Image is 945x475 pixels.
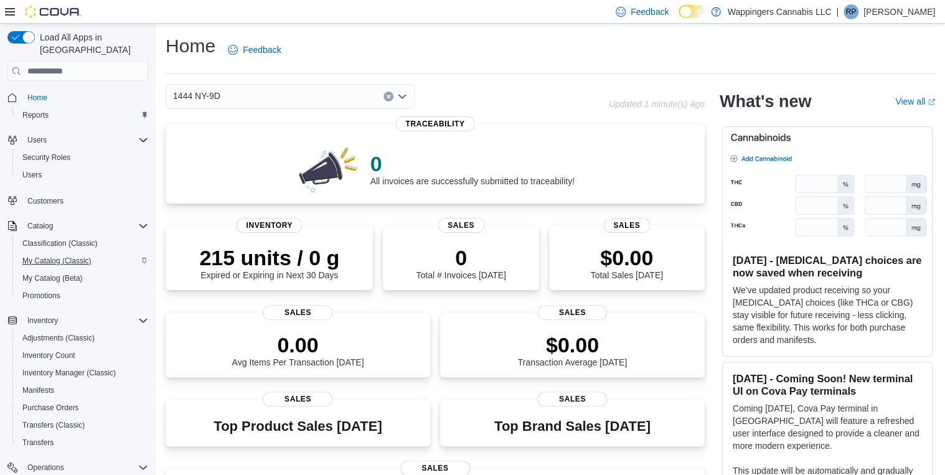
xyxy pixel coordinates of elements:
span: Promotions [17,288,148,303]
a: Customers [22,194,68,209]
span: Transfers (Classic) [17,418,148,433]
a: Classification (Classic) [17,236,103,251]
img: Cova [25,6,81,18]
button: Transfers (Classic) [12,416,153,434]
a: Inventory Count [17,348,80,363]
p: 215 units / 0 g [199,245,339,270]
span: Inventory [27,316,58,326]
span: Reports [17,108,148,123]
button: Customers [2,191,153,209]
button: Purchase Orders [12,399,153,416]
button: Users [12,166,153,184]
span: Operations [22,460,148,475]
span: Manifests [17,383,148,398]
button: Clear input [383,92,393,101]
p: Wappingers Cannabis LLC [727,4,831,19]
span: Dark Mode [679,18,679,19]
a: Users [17,167,47,182]
button: Security Roles [12,149,153,166]
button: Users [2,131,153,149]
div: Total Sales [DATE] [590,245,662,280]
button: Catalog [2,217,153,235]
div: All invoices are successfully submitted to traceability! [370,151,575,186]
span: My Catalog (Beta) [22,273,83,283]
a: Purchase Orders [17,400,84,415]
p: [PERSON_NAME] [863,4,935,19]
h1: Home [166,34,215,59]
span: Transfers [22,438,54,448]
p: 0 [370,151,575,176]
h2: What's new [720,92,811,111]
button: Operations [22,460,69,475]
div: Ripal Patel [844,4,858,19]
a: Security Roles [17,150,75,165]
span: Purchase Orders [22,403,79,413]
span: Feedback [631,6,669,18]
span: Customers [27,196,63,206]
button: Inventory [22,313,63,328]
span: 1444 NY-9D [173,88,220,103]
span: Inventory [236,218,303,233]
a: Inventory Manager (Classic) [17,365,121,380]
span: Traceability [395,116,474,131]
span: Operations [27,463,64,473]
span: Purchase Orders [17,400,148,415]
p: Updated 1 minute(s) ago [609,99,705,109]
p: | [836,4,839,19]
div: Avg Items Per Transaction [DATE] [232,332,364,367]
span: Home [27,93,47,103]
span: Security Roles [17,150,148,165]
button: Classification (Classic) [12,235,153,252]
button: Inventory Count [12,347,153,364]
svg: External link [928,98,935,106]
span: Classification (Classic) [17,236,148,251]
h3: [DATE] - Coming Soon! New terminal UI on Cova Pay terminals [733,372,922,397]
p: We've updated product receiving so your [MEDICAL_DATA] choices (like THCa or CBG) stay visible fo... [733,284,922,346]
img: 0 [296,144,360,194]
p: 0 [416,245,505,270]
span: Users [22,133,148,148]
span: Users [17,167,148,182]
h3: [DATE] - [MEDICAL_DATA] choices are now saved when receiving [733,254,922,279]
span: Promotions [22,291,60,301]
a: View allExternal link [895,96,935,106]
button: Open list of options [397,92,407,101]
a: Feedback [223,37,286,62]
span: Users [22,170,42,180]
span: Sales [438,218,484,233]
button: Home [2,88,153,106]
h3: Top Product Sales [DATE] [214,419,382,434]
span: Feedback [243,44,281,56]
a: Manifests [17,383,59,398]
span: Customers [22,192,148,208]
input: Dark Mode [679,5,705,18]
button: Adjustments (Classic) [12,329,153,347]
a: My Catalog (Classic) [17,253,96,268]
a: Transfers [17,435,59,450]
p: Coming [DATE], Cova Pay terminal in [GEOGRAPHIC_DATA] will feature a refreshed user interface des... [733,402,922,452]
div: Transaction Average [DATE] [517,332,627,367]
span: Sales [263,392,332,407]
span: My Catalog (Beta) [17,271,148,286]
span: Home [22,90,148,105]
span: Sales [263,305,332,320]
span: Load All Apps in [GEOGRAPHIC_DATA] [35,31,148,56]
span: Sales [537,392,607,407]
span: Transfers [17,435,148,450]
span: Adjustments (Classic) [22,333,95,343]
span: Sales [603,218,650,233]
span: Sales [537,305,607,320]
span: Transfers (Classic) [22,420,85,430]
button: My Catalog (Classic) [12,252,153,270]
span: Inventory Manager (Classic) [22,368,116,378]
button: Reports [12,106,153,124]
a: My Catalog (Beta) [17,271,88,286]
span: Inventory Manager (Classic) [17,365,148,380]
span: My Catalog (Classic) [22,256,92,266]
span: Security Roles [22,153,70,162]
span: My Catalog (Classic) [17,253,148,268]
button: Inventory Manager (Classic) [12,364,153,382]
span: Users [27,135,47,145]
button: Transfers [12,434,153,451]
span: Reports [22,110,49,120]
